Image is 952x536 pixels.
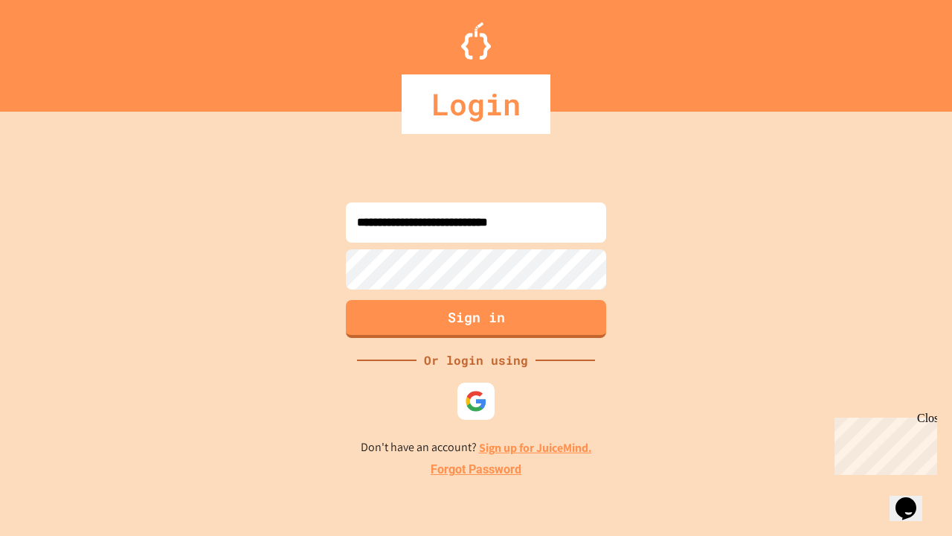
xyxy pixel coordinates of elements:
[461,22,491,60] img: Logo.svg
[402,74,550,134] div: Login
[465,390,487,412] img: google-icon.svg
[479,440,592,456] a: Sign up for JuiceMind.
[6,6,103,95] div: Chat with us now!Close
[416,351,535,369] div: Or login using
[431,461,521,479] a: Forgot Password
[890,476,937,521] iframe: chat widget
[346,300,606,338] button: Sign in
[829,412,937,475] iframe: chat widget
[361,438,592,457] p: Don't have an account?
